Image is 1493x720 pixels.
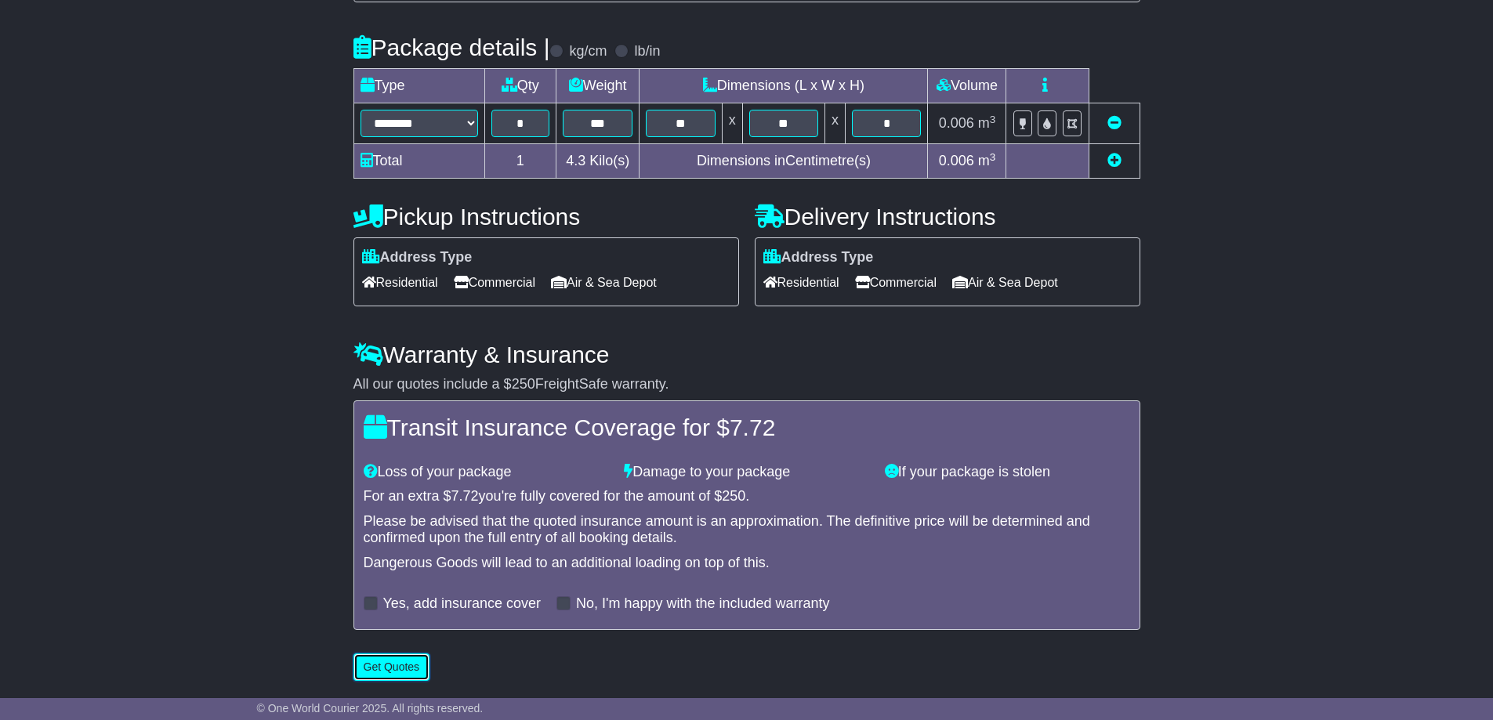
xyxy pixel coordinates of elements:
[353,69,484,103] td: Type
[257,702,484,715] span: © One World Courier 2025. All rights reserved.
[353,376,1140,393] div: All our quotes include a $ FreightSafe warranty.
[755,204,1140,230] h4: Delivery Instructions
[353,653,430,681] button: Get Quotes
[383,595,541,613] label: Yes, add insurance cover
[364,513,1130,547] div: Please be advised that the quoted insurance amount is an approximation. The definitive price will...
[825,103,846,144] td: x
[730,414,775,440] span: 7.72
[569,43,607,60] label: kg/cm
[952,270,1058,295] span: Air & Sea Depot
[978,115,996,131] span: m
[484,144,556,179] td: 1
[484,69,556,103] td: Qty
[1107,153,1122,168] a: Add new item
[990,114,996,125] sup: 3
[640,69,928,103] td: Dimensions (L x W x H)
[454,270,535,295] span: Commercial
[763,249,874,266] label: Address Type
[928,69,1006,103] td: Volume
[566,153,585,168] span: 4.3
[362,270,438,295] span: Residential
[576,595,830,613] label: No, I'm happy with the included warranty
[353,204,739,230] h4: Pickup Instructions
[364,488,1130,505] div: For an extra $ you're fully covered for the amount of $ .
[353,342,1140,367] h4: Warranty & Insurance
[362,249,473,266] label: Address Type
[722,488,745,504] span: 250
[364,414,1130,440] h4: Transit Insurance Coverage for $
[451,488,479,504] span: 7.72
[353,144,484,179] td: Total
[640,144,928,179] td: Dimensions in Centimetre(s)
[877,464,1138,481] div: If your package is stolen
[556,69,640,103] td: Weight
[512,376,535,392] span: 250
[364,555,1130,572] div: Dangerous Goods will lead to an additional loading on top of this.
[616,464,877,481] div: Damage to your package
[556,144,640,179] td: Kilo(s)
[763,270,839,295] span: Residential
[634,43,660,60] label: lb/in
[855,270,937,295] span: Commercial
[939,153,974,168] span: 0.006
[551,270,657,295] span: Air & Sea Depot
[1107,115,1122,131] a: Remove this item
[990,151,996,163] sup: 3
[722,103,742,144] td: x
[978,153,996,168] span: m
[939,115,974,131] span: 0.006
[353,34,550,60] h4: Package details |
[356,464,617,481] div: Loss of your package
